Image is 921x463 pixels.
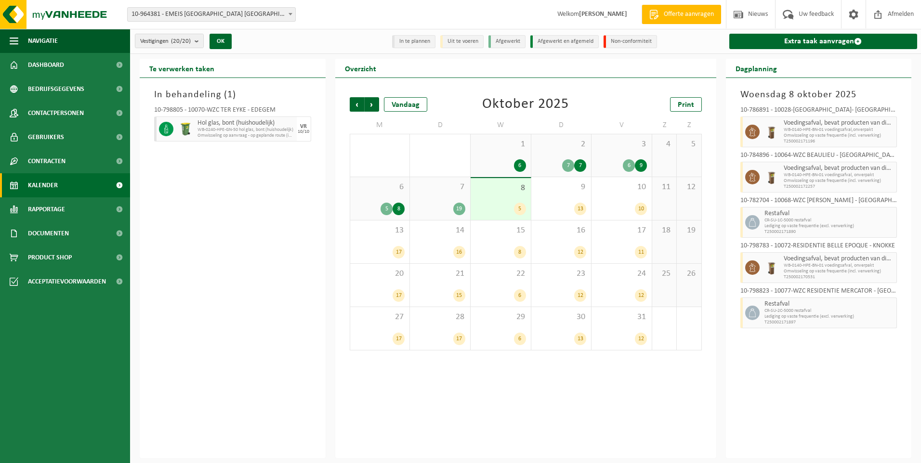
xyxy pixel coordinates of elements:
[475,269,526,279] span: 22
[682,269,696,279] span: 26
[764,223,895,229] span: Lediging op vaste frequentie (excl. verwerking)
[227,90,233,100] span: 1
[482,97,569,112] div: Oktober 2025
[784,274,895,280] span: T250002170531
[453,246,465,258] div: 16
[536,225,587,236] span: 16
[355,182,405,193] span: 6
[536,269,587,279] span: 23
[154,107,311,116] div: 10-798805 - 10070-WZC TER EYKE - EDEGEM
[678,101,694,109] span: Print
[531,116,592,134] td: D
[28,149,66,173] span: Contracten
[784,133,895,139] span: Omwisseling op vaste frequentie (incl. verwerking)
[28,125,64,149] span: Gebruikers
[740,197,897,207] div: 10-782704 - 10068-WZC [PERSON_NAME] - [GEOGRAPHIC_DATA]
[154,88,311,102] h3: In behandeling ( )
[178,122,193,136] img: WB-0240-HPE-GN-50
[579,11,627,18] strong: [PERSON_NAME]
[596,312,647,322] span: 31
[661,10,716,19] span: Offerte aanvragen
[764,218,895,223] span: CR-SU-1C-5000 restafval
[197,119,294,127] span: Hol glas, bont (huishoudelijk)
[635,159,647,172] div: 9
[635,289,647,302] div: 12
[740,152,897,162] div: 10-784896 - 10064-WZC BEAULIEU - [GEOGRAPHIC_DATA]
[488,35,526,48] li: Afgewerkt
[784,127,895,133] span: WB-0140-HPE-BN-01 voedingsafval,onverpakt
[415,182,465,193] span: 7
[475,312,526,322] span: 29
[28,197,65,221] span: Rapportage
[729,34,918,49] a: Extra taak aanvragen
[171,38,191,44] count: (20/20)
[764,229,895,235] span: T250002171890
[415,312,465,322] span: 28
[393,246,405,258] div: 17
[740,243,897,252] div: 10-798783 - 10072-RESIDENTIE BELLE EPOQUE - KNOKKE
[355,312,405,322] span: 27
[536,139,587,150] span: 2
[128,8,295,21] span: 10-964381 - EMEIS VLAANDEREN NV - UKKEL
[197,133,294,139] span: Omwisseling op aanvraag - op geplande route (incl. verwerking)
[384,97,427,112] div: Vandaag
[592,116,652,134] td: V
[784,263,895,269] span: WB-0140-HPE-BN-01 voedingsafval, onverpakt
[28,173,58,197] span: Kalender
[604,35,657,48] li: Non-conformiteit
[197,127,294,133] span: WB-0240-HPE-GN-50 hol glas, bont (huishoudelijk)
[410,116,471,134] td: D
[298,129,309,134] div: 10/10
[784,255,895,263] span: Voedingsafval, bevat producten van dierlijke oorsprong, onverpakt, categorie 3
[514,203,526,215] div: 5
[764,314,895,320] span: Lediging op vaste frequentie (excl. verwerking)
[415,269,465,279] span: 21
[514,333,526,345] div: 6
[726,59,787,77] h2: Dagplanning
[28,270,106,294] span: Acceptatievoorwaarden
[574,333,586,345] div: 13
[635,246,647,258] div: 11
[682,182,696,193] span: 12
[657,182,671,193] span: 11
[596,139,647,150] span: 3
[657,225,671,236] span: 18
[350,97,364,112] span: Vorige
[764,320,895,325] span: T250002171897
[764,170,779,184] img: WB-0140-HPE-BN-01
[574,159,586,172] div: 7
[355,225,405,236] span: 13
[652,116,677,134] td: Z
[574,203,586,215] div: 13
[740,107,897,116] div: 10-786891 - 10028-[GEOGRAPHIC_DATA]- [GEOGRAPHIC_DATA] - [GEOGRAPHIC_DATA]
[28,221,69,245] span: Documenten
[393,333,405,345] div: 17
[784,165,895,172] span: Voedingsafval, bevat producten van dierlijke oorsprong, onverpakt, categorie 3
[140,59,224,77] h2: Te verwerken taken
[682,225,696,236] span: 19
[471,116,531,134] td: W
[355,269,405,279] span: 20
[475,225,526,236] span: 15
[514,159,526,172] div: 6
[514,246,526,258] div: 8
[764,210,895,218] span: Restafval
[764,300,895,308] span: Restafval
[28,77,84,101] span: Bedrijfsgegevens
[415,225,465,236] span: 14
[574,246,586,258] div: 12
[642,5,721,24] a: Offerte aanvragen
[28,53,64,77] span: Dashboard
[536,312,587,322] span: 30
[682,139,696,150] span: 5
[300,124,307,129] div: VR
[670,97,702,112] a: Print
[677,116,701,134] td: Z
[784,139,895,144] span: T250002171196
[740,288,897,297] div: 10-798823 - 10077-WZC RESIDENTIE MERCATOR - [GEOGRAPHIC_DATA]
[140,34,191,49] span: Vestigingen
[764,125,779,139] img: WB-0140-HPE-BN-01
[335,59,386,77] h2: Overzicht
[135,34,204,48] button: Vestigingen(20/20)
[453,333,465,345] div: 17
